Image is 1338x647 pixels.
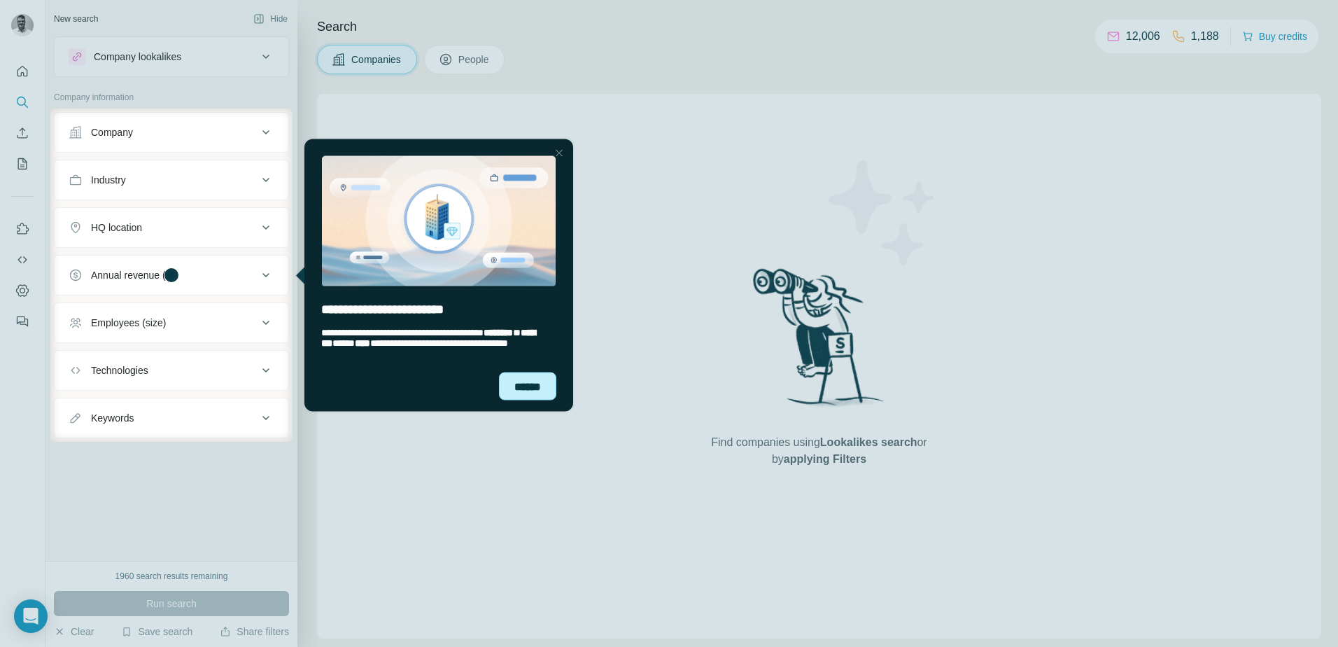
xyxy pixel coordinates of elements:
div: Employees (size) [91,316,166,330]
button: Technologies [55,354,288,387]
div: Annual revenue ($) [91,268,174,282]
div: HQ location [91,221,142,235]
div: Keywords [91,411,134,425]
button: Industry [55,163,288,197]
button: Employees (size) [55,306,288,340]
div: Company [91,125,133,139]
iframe: Tooltip [293,137,576,415]
button: HQ location [55,211,288,244]
div: Industry [91,173,126,187]
button: Company [55,116,288,149]
button: Annual revenue ($) [55,258,288,292]
button: Keywords [55,401,288,435]
div: Technologies [91,363,148,377]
